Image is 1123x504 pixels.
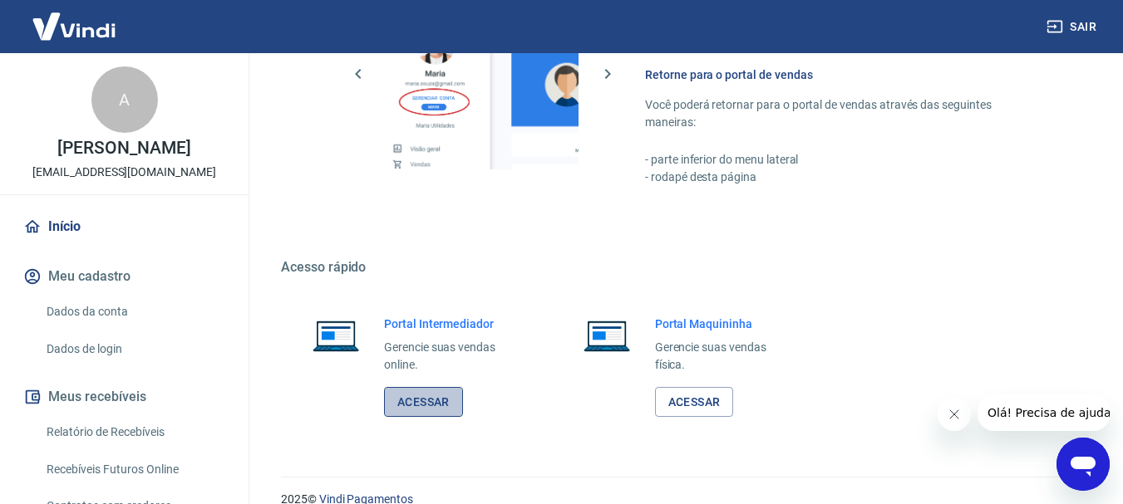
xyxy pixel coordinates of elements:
p: Você poderá retornar para o portal de vendas através das seguintes maneiras: [645,96,1043,131]
img: Imagem de um notebook aberto [572,316,642,355]
a: Relatório de Recebíveis [40,415,229,449]
p: Gerencie suas vendas física. [655,339,793,374]
iframe: Mensagem da empresa [978,394,1110,431]
h6: Portal Maquininha [655,316,793,332]
img: Vindi [20,1,128,51]
a: Dados de login [40,332,229,366]
a: Acessar [384,387,463,418]
a: Recebíveis Futuros Online [40,453,229,487]
div: A [91,66,158,133]
img: Imagem de um notebook aberto [301,316,371,355]
p: [EMAIL_ADDRESS][DOMAIN_NAME] [32,164,216,181]
button: Meus recebíveis [20,379,229,415]
h5: Acesso rápido [281,259,1083,276]
h6: Retorne para o portal de vendas [645,66,1043,83]
iframe: Botão para abrir a janela de mensagens [1057,438,1110,491]
p: Gerencie suas vendas online. [384,339,522,374]
p: [PERSON_NAME] [57,139,190,157]
span: Olá! Precisa de ajuda? [10,12,140,25]
a: Início [20,208,229,245]
p: - rodapé desta página [645,169,1043,186]
h6: Portal Intermediador [384,316,522,332]
p: - parte inferior do menu lateral [645,151,1043,169]
a: Acessar [655,387,734,418]
button: Meu cadastro [20,258,229,295]
button: Sair [1043,12,1103,42]
a: Dados da conta [40,295,229,329]
iframe: Fechar mensagem [938,398,971,431]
